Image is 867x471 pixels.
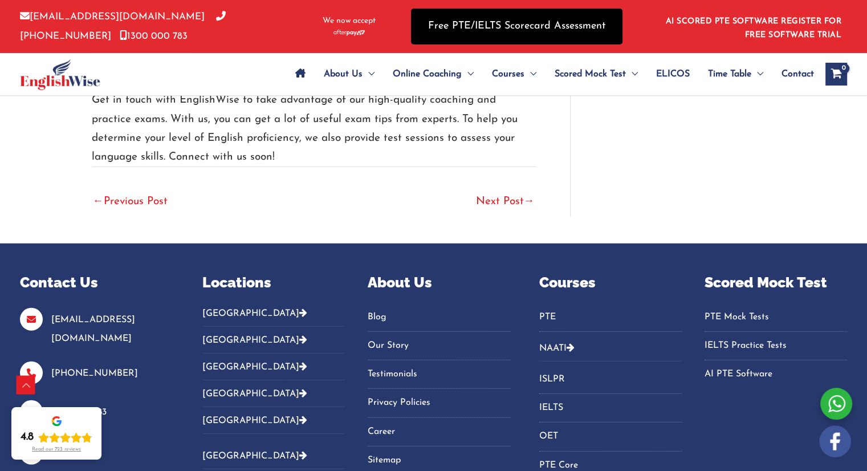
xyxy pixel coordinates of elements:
[202,407,345,434] button: [GEOGRAPHIC_DATA]
[368,423,510,441] a: Career
[539,308,682,327] a: PTE
[20,272,174,465] aside: Footer Widget 1
[705,272,847,294] p: Scored Mock Test
[368,308,510,327] a: Blog
[546,54,647,94] a: Scored Mock TestMenu Toggle
[20,12,226,40] a: [PHONE_NUMBER]
[539,427,682,446] a: OET
[202,308,345,327] button: [GEOGRAPHIC_DATA]
[539,272,682,294] p: Courses
[539,399,682,417] a: IELTS
[93,196,104,207] span: ←
[626,54,638,94] span: Menu Toggle
[705,365,847,384] a: AI PTE Software
[51,315,135,343] a: [EMAIL_ADDRESS][DOMAIN_NAME]
[202,452,307,461] a: [GEOGRAPHIC_DATA]
[368,393,510,412] a: Privacy Policies
[751,54,763,94] span: Menu Toggle
[333,30,365,36] img: Afterpay-Logo
[772,54,814,94] a: Contact
[202,272,345,294] p: Locations
[539,335,682,362] button: NAATI
[368,272,510,294] p: About Us
[656,54,690,94] span: ELICOS
[92,91,536,167] p: Get in touch with EnglishWise to take advantage of our high-quality coaching and practice exams. ...
[539,344,567,353] a: NAATI
[647,54,699,94] a: ELICOS
[368,451,510,470] a: Sitemap
[324,54,363,94] span: About Us
[202,416,307,425] a: [GEOGRAPHIC_DATA]
[708,54,751,94] span: Time Table
[483,54,546,94] a: CoursesMenu Toggle
[368,365,510,384] a: Testimonials
[363,54,375,94] span: Menu Toggle
[93,190,168,215] a: Previous Post
[120,31,188,41] a: 1300 000 783
[384,54,483,94] a: Online CoachingMenu Toggle
[202,354,345,380] button: [GEOGRAPHIC_DATA]
[659,8,847,45] aside: Header Widget 1
[315,54,384,94] a: About UsMenu Toggle
[368,336,510,355] a: Our Story
[393,54,462,94] span: Online Coaching
[368,308,510,470] nav: Menu
[825,63,847,86] a: View Shopping Cart, empty
[202,380,345,407] button: [GEOGRAPHIC_DATA]
[781,54,814,94] span: Contact
[202,327,345,354] button: [GEOGRAPHIC_DATA]
[819,425,851,457] img: white-facebook.png
[21,431,92,444] div: Rating: 4.8 out of 5
[705,308,847,327] a: PTE Mock Tests
[705,336,847,355] a: IELTS Practice Tests
[492,54,524,94] span: Courses
[20,59,100,90] img: cropped-ew-logo
[539,370,682,389] a: ISLPR
[411,9,622,44] a: Free PTE/IELTS Scorecard Assessment
[32,446,81,453] div: Read our 723 reviews
[92,167,536,216] nav: Post navigation
[539,308,682,332] nav: Menu
[286,54,814,94] nav: Site Navigation: Main Menu
[51,369,138,378] a: [PHONE_NUMBER]
[323,15,376,27] span: We now accept
[462,54,474,94] span: Menu Toggle
[699,54,772,94] a: Time TableMenu Toggle
[202,442,345,469] button: [GEOGRAPHIC_DATA]
[20,12,205,22] a: [EMAIL_ADDRESS][DOMAIN_NAME]
[524,54,536,94] span: Menu Toggle
[20,272,174,294] p: Contact Us
[524,196,535,207] span: →
[21,431,34,444] div: 4.8
[666,17,842,39] a: AI SCORED PTE SOFTWARE REGISTER FOR FREE SOFTWARE TRIAL
[476,190,535,215] a: Next Post
[705,308,847,384] nav: Menu
[555,54,626,94] span: Scored Mock Test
